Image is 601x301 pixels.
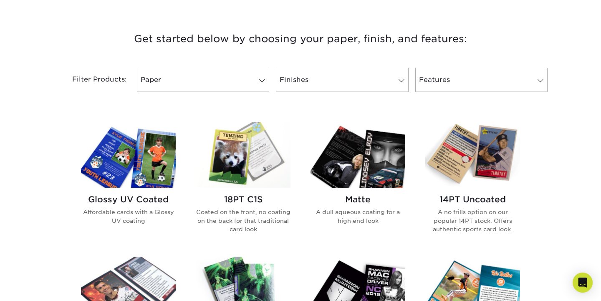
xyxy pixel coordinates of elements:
img: 14PT Uncoated Trading Cards [425,122,520,188]
img: Matte Trading Cards [311,122,405,188]
h2: 18PT C1S [196,194,290,204]
iframe: Google Customer Reviews [2,275,71,298]
img: Glossy UV Coated Trading Cards [81,122,176,188]
p: A no frills option on our popular 14PT stock. Offers authentic sports card look. [425,208,520,233]
h2: Matte [311,194,405,204]
a: Finishes [276,68,408,92]
a: Glossy UV Coated Trading Cards Glossy UV Coated Affordable cards with a Glossy UV coating [81,122,176,247]
h2: 14PT Uncoated [425,194,520,204]
h3: Get started below by choosing your paper, finish, and features: [56,20,545,58]
a: Matte Trading Cards Matte A dull aqueous coating for a high end look [311,122,405,247]
div: Filter Products: [50,68,134,92]
h2: Glossy UV Coated [81,194,176,204]
p: Coated on the front, no coating on the back for that traditional card look [196,208,290,233]
p: A dull aqueous coating for a high end look [311,208,405,225]
a: 14PT Uncoated Trading Cards 14PT Uncoated A no frills option on our popular 14PT stock. Offers au... [425,122,520,247]
a: Paper [137,68,269,92]
a: Features [415,68,548,92]
a: 18PT C1S Trading Cards 18PT C1S Coated on the front, no coating on the back for that traditional ... [196,122,290,247]
p: Affordable cards with a Glossy UV coating [81,208,176,225]
div: Open Intercom Messenger [573,273,593,293]
img: 18PT C1S Trading Cards [196,122,290,188]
